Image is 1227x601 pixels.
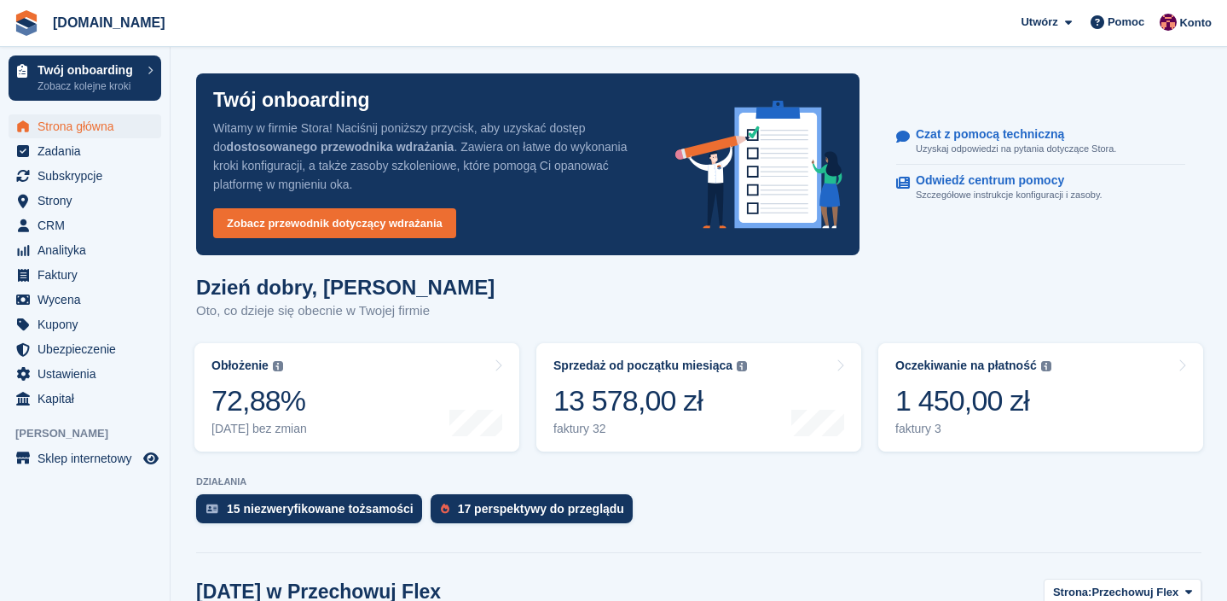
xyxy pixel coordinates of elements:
h1: Dzień dobry, [PERSON_NAME] [196,276,495,299]
span: Strona: [1053,584,1092,601]
p: Czat z pomocą techniczną [916,127,1103,142]
a: Odwiedź centrum pomocy Szczegółowe instrukcje konfiguracji i zasoby. [896,165,1185,211]
span: CRM [38,213,140,237]
div: faktury 32 [553,422,747,436]
a: 17 perspektywy do przeglądu [431,494,641,532]
span: Ustawienia [38,362,140,386]
img: icon-info-grey-7440780725fd019a000dd9b08b2336e03edf1995a4989e88bcd33f0948082b44.svg [273,361,283,371]
a: menu [9,387,161,411]
div: Obłożenie [211,359,269,373]
p: Twój onboarding [213,90,370,110]
a: menu [9,312,161,336]
p: Twój onboarding [38,64,139,76]
span: Analityka [38,238,140,262]
span: Subskrypcje [38,164,140,188]
div: 17 perspektywy do przeglądu [458,502,624,516]
div: 72,88% [211,383,307,418]
a: Sprzedaż od początku miesiąca 13 578,00 zł faktury 32 [536,343,861,452]
a: menu [9,213,161,237]
span: Sklep internetowy [38,446,140,470]
a: Oczekiwanie na płatność 1 450,00 zł faktury 3 [878,343,1203,452]
strong: dostosowanego przewodnika wdrażania [227,140,454,154]
span: Strona główna [38,114,140,138]
span: Faktury [38,263,140,287]
span: Wycena [38,288,140,312]
a: Zobacz przewodnik dotyczący wdrażania [213,208,456,238]
span: Zadania [38,139,140,163]
a: Czat z pomocą techniczną Uzyskaj odpowiedzi na pytania dotyczące Stora. [896,119,1185,166]
p: Oto, co dzieje się obecnie w Twojej firmie [196,301,495,321]
img: icon-info-grey-7440780725fd019a000dd9b08b2336e03edf1995a4989e88bcd33f0948082b44.svg [737,361,747,371]
img: stora-icon-8386f47178a22dfd0bd8f6a31ec36ba5ce8667c1dd55bd0f319d3a0aa187defe.svg [14,10,39,36]
span: Ubezpieczenie [38,337,140,361]
a: menu [9,139,161,163]
span: Kapitał [38,387,140,411]
img: onboarding-info-6c161a55d2c0e0a8cae90662b2fe09162a5109e8cc188191df67fb4f79e88e88.svg [675,101,842,229]
a: 15 niezweryfikowane tożsamości [196,494,431,532]
a: Obłożenie 72,88% [DATE] bez zmian [194,343,519,452]
p: Witamy w firmie Stora! Naciśnij poniższy przycisk, aby uzyskać dostęp do . Zawiera on łatwe do wy... [213,119,648,194]
a: menu [9,337,161,361]
a: menu [9,189,161,213]
div: 13 578,00 zł [553,383,747,418]
span: Kupony [38,312,140,336]
img: icon-info-grey-7440780725fd019a000dd9b08b2336e03edf1995a4989e88bcd33f0948082b44.svg [1041,361,1051,371]
div: Sprzedaż od początku miesiąca [553,359,732,373]
span: Konto [1179,15,1212,32]
img: verify_identity-adf6edd0f0f0b5bbfe63781bf79b02c33cf7c696d77639b501bdc392416b5a36.svg [206,504,218,514]
img: Mateusz Kacwin [1160,14,1177,31]
div: Oczekiwanie na płatność [895,359,1037,373]
a: menu [9,114,161,138]
div: 1 450,00 zł [895,383,1051,418]
a: menu [9,446,161,470]
a: menu [9,362,161,386]
img: prospect-51fa495bee0391a8d652442698ab0144808aea92771e9ea1ae160a38d050c398.svg [441,504,449,514]
a: menu [9,288,161,312]
div: faktury 3 [895,422,1051,436]
span: Przechowuj Flex [1091,584,1178,601]
span: Strony [38,189,140,213]
span: Utwórz [1021,14,1057,31]
p: Szczegółowe instrukcje konfiguracji i zasoby. [916,188,1103,202]
p: Zobacz kolejne kroki [38,79,139,94]
span: [PERSON_NAME] [15,425,170,442]
a: Podgląd sklepu [141,448,161,469]
p: DZIAŁANIA [196,476,1201,487]
a: menu [9,263,161,287]
a: menu [9,164,161,188]
div: 15 niezweryfikowane tożsamości [227,502,414,516]
a: [DOMAIN_NAME] [46,9,172,37]
span: Pomoc [1108,14,1144,31]
a: Twój onboarding Zobacz kolejne kroki [9,55,161,101]
p: Uzyskaj odpowiedzi na pytania dotyczące Stora. [916,142,1116,156]
div: [DATE] bez zmian [211,422,307,436]
a: menu [9,238,161,262]
p: Odwiedź centrum pomocy [916,173,1089,188]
